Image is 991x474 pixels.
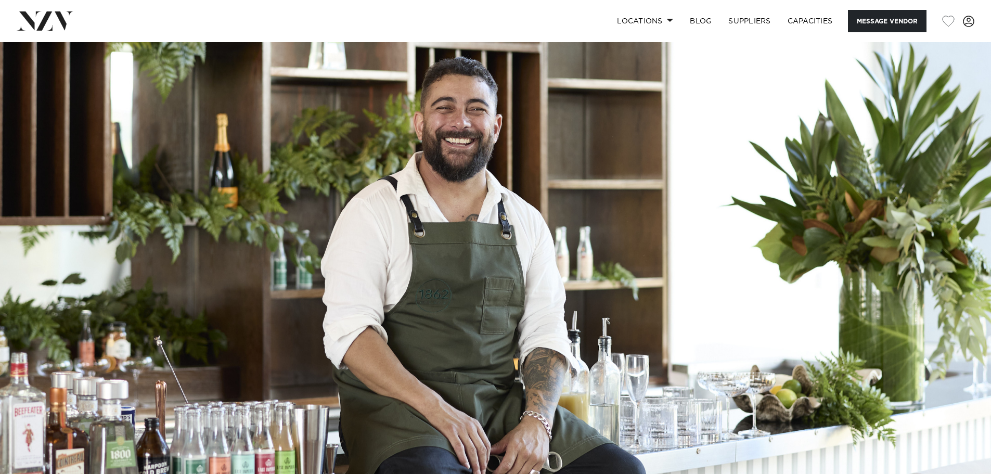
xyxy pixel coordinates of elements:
[681,10,720,32] a: BLOG
[779,10,841,32] a: Capacities
[848,10,926,32] button: Message Vendor
[609,10,681,32] a: Locations
[720,10,779,32] a: SUPPLIERS
[17,11,73,30] img: nzv-logo.png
